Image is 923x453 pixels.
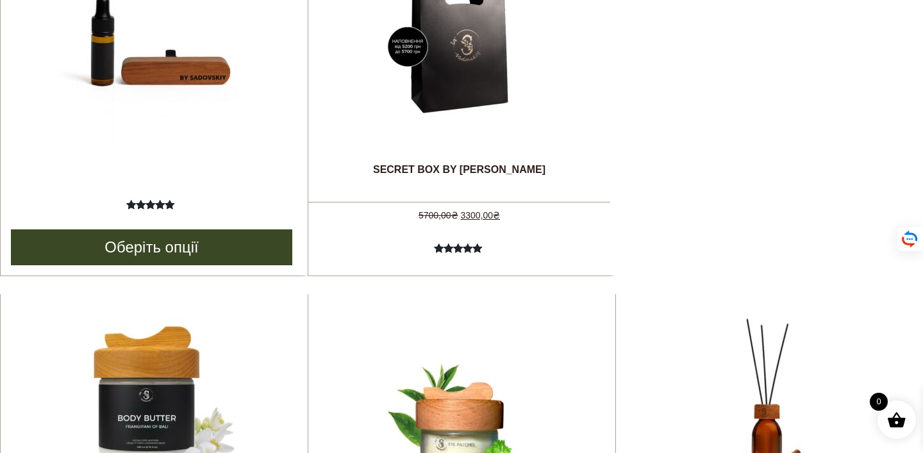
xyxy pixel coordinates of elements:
[434,240,484,331] span: Рейтинг з 5 на основі опитування покупців
[126,197,176,226] span: 1
[419,210,458,220] span: 5700,00
[870,393,888,411] span: 0
[11,229,292,265] a: Виберіть опції для " LIMITED CAR DIFFUSER"
[434,240,484,270] span: 2
[363,163,556,189] div: SECRET BOX BY [PERSON_NAME]
[451,210,458,220] span: ₴
[460,210,500,220] span: 3300,00
[126,197,176,287] span: Рейтинг з 5 на основі опитування покупця
[434,240,484,256] div: Оцінено в 5.00 з 5
[493,210,500,220] span: ₴
[126,197,176,212] div: Оцінено в 5.00 з 5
